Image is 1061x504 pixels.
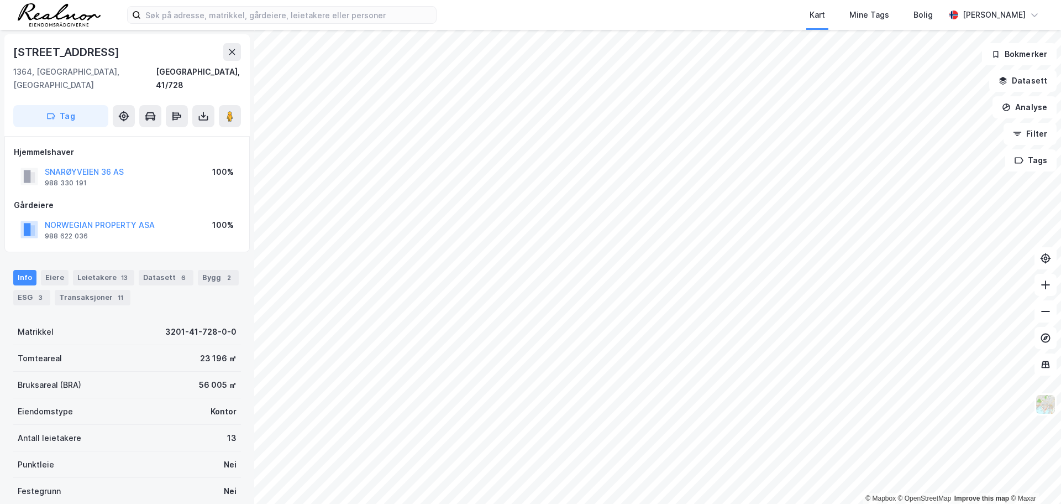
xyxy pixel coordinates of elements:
[13,270,36,285] div: Info
[1006,451,1061,504] div: Kontrollprogram for chat
[18,3,101,27] img: realnor-logo.934646d98de889bb5806.png
[200,352,237,365] div: 23 196 ㎡
[810,8,825,22] div: Kart
[1035,394,1056,415] img: Z
[865,495,896,502] a: Mapbox
[18,458,54,471] div: Punktleie
[35,292,46,303] div: 3
[963,8,1026,22] div: [PERSON_NAME]
[115,292,126,303] div: 11
[14,146,240,159] div: Hjemmelshaver
[989,70,1057,92] button: Datasett
[18,485,61,498] div: Festegrunn
[13,43,122,61] div: [STREET_ADDRESS]
[14,199,240,212] div: Gårdeiere
[1004,123,1057,145] button: Filter
[41,270,69,285] div: Eiere
[13,105,108,127] button: Tag
[198,270,239,285] div: Bygg
[55,290,130,305] div: Transaksjoner
[849,8,889,22] div: Mine Tags
[1006,451,1061,504] iframe: Chat Widget
[982,43,1057,65] button: Bokmerker
[954,495,1009,502] a: Improve this map
[141,7,436,23] input: Søk på adresse, matrikkel, gårdeiere, leietakere eller personer
[18,432,81,445] div: Antall leietakere
[223,272,234,283] div: 2
[13,290,50,305] div: ESG
[211,405,237,418] div: Kontor
[224,485,237,498] div: Nei
[992,96,1057,118] button: Analyse
[18,378,81,392] div: Bruksareal (BRA)
[165,325,237,339] div: 3201-41-728-0-0
[178,272,189,283] div: 6
[1005,149,1057,172] button: Tags
[73,270,134,285] div: Leietakere
[13,65,156,92] div: 1364, [GEOGRAPHIC_DATA], [GEOGRAPHIC_DATA]
[18,352,62,365] div: Tomteareal
[45,232,88,241] div: 988 622 036
[913,8,933,22] div: Bolig
[227,432,237,445] div: 13
[224,458,237,471] div: Nei
[212,219,234,232] div: 100%
[119,272,130,283] div: 13
[898,495,952,502] a: OpenStreetMap
[212,165,234,179] div: 100%
[199,378,237,392] div: 56 005 ㎡
[139,270,193,285] div: Datasett
[45,179,87,188] div: 988 330 191
[18,405,73,418] div: Eiendomstype
[156,65,241,92] div: [GEOGRAPHIC_DATA], 41/728
[18,325,54,339] div: Matrikkel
